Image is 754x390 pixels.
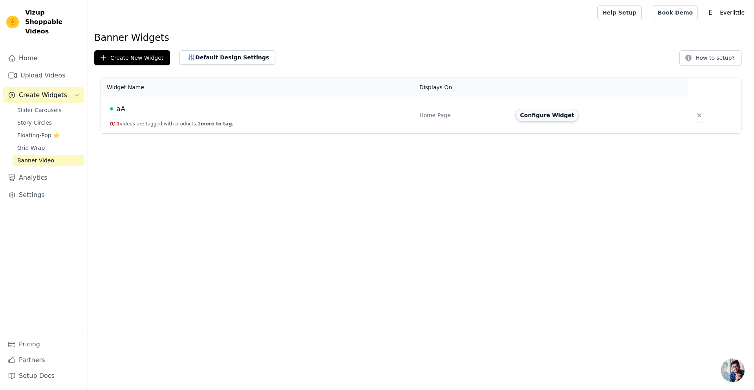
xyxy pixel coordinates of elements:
button: Configure Widget [515,109,579,121]
span: Banner Video [17,156,54,164]
button: Create Widgets [3,87,84,103]
span: Slider Carousels [17,106,62,114]
th: Widget Name [101,78,415,97]
img: Vizup [6,16,19,28]
a: Banner Video [13,155,84,166]
button: Delete widget [692,108,706,122]
a: Setup Docs [3,368,84,384]
button: E Everlittle [704,6,748,20]
span: 0 / [110,121,115,127]
button: How to setup? [679,50,741,65]
a: Analytics [3,170,84,186]
span: Vizup Shoppable Videos [25,8,81,36]
button: Create New Widget [94,50,170,65]
a: Home [3,50,84,66]
a: Upload Videos [3,68,84,83]
span: Create Widgets [19,90,67,100]
p: Everlittle [717,6,748,20]
a: Slider Carousels [13,105,84,116]
a: Grid Wrap [13,142,84,153]
button: Default Design Settings [179,50,275,64]
a: Settings [3,187,84,203]
span: aA [116,103,125,114]
h1: Banner Widgets [94,31,748,44]
a: Help Setup [597,5,642,20]
span: 1 [117,121,120,127]
span: Story Circles [17,119,52,127]
button: 0/ 1videos are tagged with products.1more to tag. [110,121,234,127]
th: Displays On [415,78,511,97]
a: Floating-Pop ⭐ [13,130,84,141]
span: Floating-Pop ⭐ [17,131,60,139]
div: Home Page [419,111,506,119]
span: Live Published [110,107,113,110]
a: Partners [3,352,84,368]
span: 1 more to tag. [198,121,234,127]
div: Open chat [721,359,745,382]
a: Book Demo [653,5,698,20]
a: Story Circles [13,117,84,128]
a: How to setup? [679,56,741,63]
span: Grid Wrap [17,144,45,152]
text: E [708,9,713,17]
a: Pricing [3,337,84,352]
